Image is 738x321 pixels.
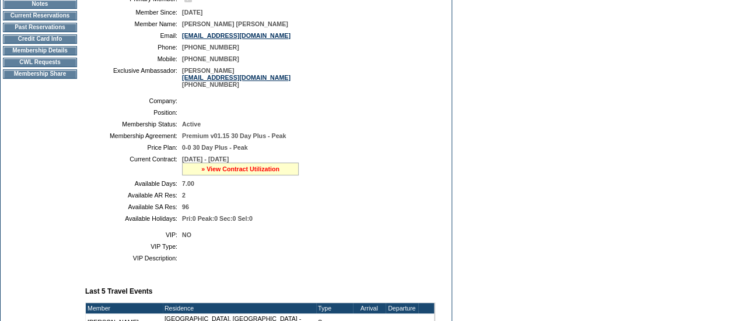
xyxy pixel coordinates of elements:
[386,303,418,313] td: Departure
[163,303,316,313] td: Residence
[182,121,201,128] span: Active
[90,132,177,139] td: Membership Agreement:
[3,11,77,20] td: Current Reservations
[3,58,77,67] td: CWL Requests
[90,180,177,187] td: Available Days:
[90,156,177,175] td: Current Contract:
[182,74,291,81] a: [EMAIL_ADDRESS][DOMAIN_NAME]
[182,180,194,187] span: 7.00
[3,46,77,55] td: Membership Details
[353,303,386,313] td: Arrival
[90,97,177,104] td: Company:
[90,9,177,16] td: Member Since:
[182,231,191,238] span: NO
[86,303,163,313] td: Member
[3,23,77,32] td: Past Reservations
[182,132,286,139] span: Premium v01.15 30 Day Plus - Peak
[90,44,177,51] td: Phone:
[182,44,239,51] span: [PHONE_NUMBER]
[90,55,177,62] td: Mobile:
[3,69,77,79] td: Membership Share
[201,165,279,172] a: » View Contract Utilization
[182,192,186,199] span: 2
[182,9,202,16] span: [DATE]
[90,20,177,27] td: Member Name:
[90,255,177,262] td: VIP Description:
[182,215,253,222] span: Pri:0 Peak:0 Sec:0 Sel:0
[90,121,177,128] td: Membership Status:
[182,32,291,39] a: [EMAIL_ADDRESS][DOMAIN_NAME]
[90,192,177,199] td: Available AR Res:
[3,34,77,44] td: Credit Card Info
[182,156,229,163] span: [DATE] - [DATE]
[90,32,177,39] td: Email:
[182,55,239,62] span: [PHONE_NUMBER]
[90,203,177,210] td: Available SA Res:
[90,243,177,250] td: VIP Type:
[182,203,189,210] span: 96
[90,109,177,116] td: Position:
[90,215,177,222] td: Available Holidays:
[182,20,288,27] span: [PERSON_NAME] [PERSON_NAME]
[90,67,177,88] td: Exclusive Ambassador:
[182,67,291,88] span: [PERSON_NAME] [PHONE_NUMBER]
[85,287,152,295] b: Last 5 Travel Events
[182,144,248,151] span: 0-0 30 Day Plus - Peak
[90,144,177,151] td: Price Plan:
[316,303,353,313] td: Type
[90,231,177,238] td: VIP:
